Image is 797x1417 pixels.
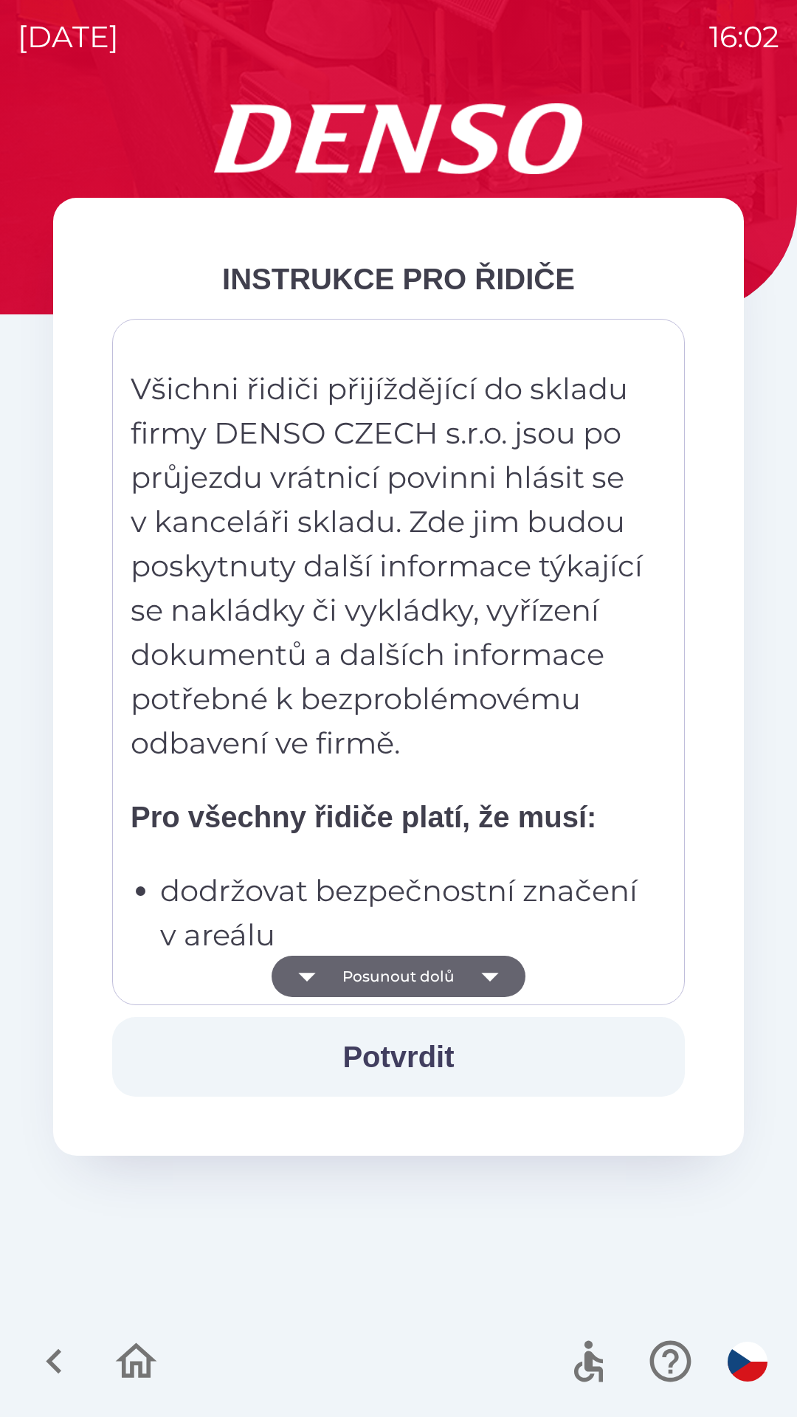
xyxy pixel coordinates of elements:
img: cs flag [728,1342,767,1382]
p: dodržovat bezpečnostní značení v areálu [160,869,646,957]
div: INSTRUKCE PRO ŘIDIČE [112,257,685,301]
p: [DATE] [18,15,119,59]
button: Potvrdit [112,1017,685,1097]
p: Všichni řidiči přijíždějící do skladu firmy DENSO CZECH s.r.o. jsou po průjezdu vrátnicí povinni ... [131,367,646,765]
p: 16:02 [709,15,779,59]
button: Posunout dolů [272,956,525,997]
strong: Pro všechny řidiče platí, že musí: [131,801,596,833]
img: Logo [53,103,744,174]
